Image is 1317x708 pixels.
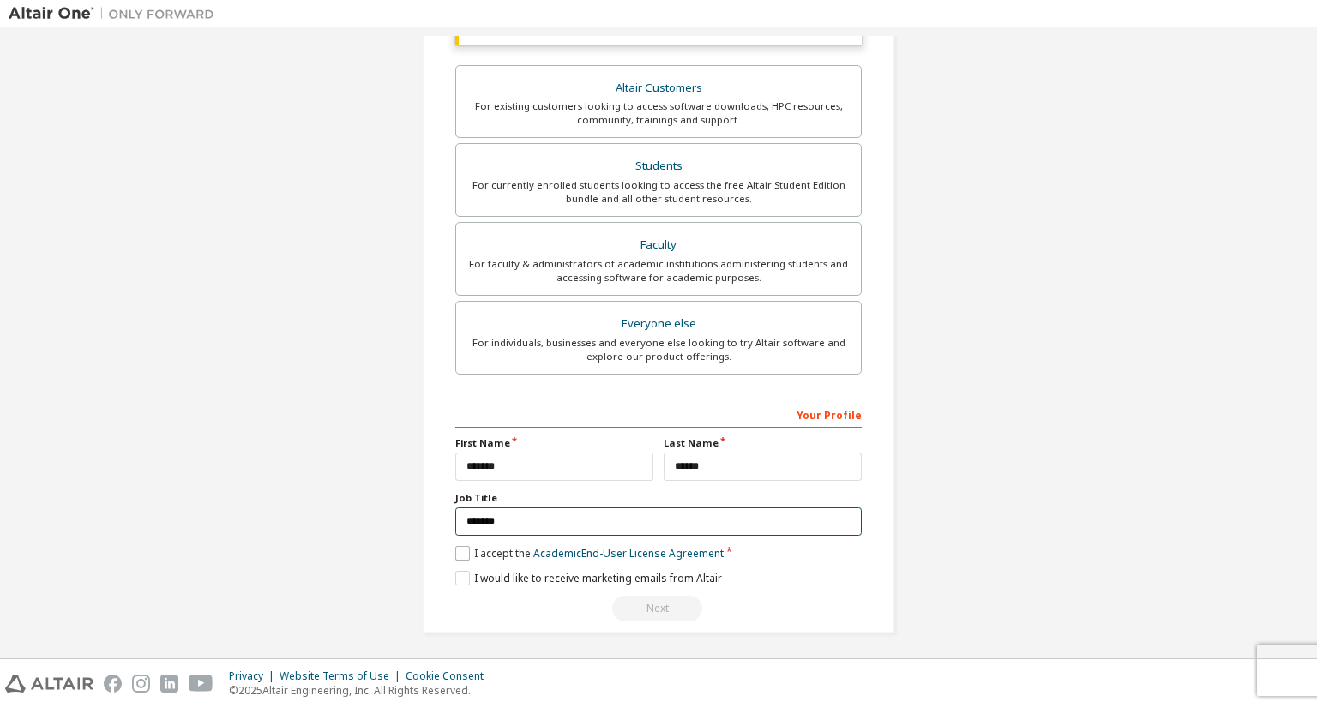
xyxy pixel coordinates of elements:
[229,683,494,698] p: © 2025 Altair Engineering, Inc. All Rights Reserved.
[132,675,150,693] img: instagram.svg
[466,154,851,178] div: Students
[229,669,280,683] div: Privacy
[455,436,653,450] label: First Name
[9,5,223,22] img: Altair One
[466,233,851,257] div: Faculty
[664,436,862,450] label: Last Name
[406,669,494,683] div: Cookie Consent
[280,669,406,683] div: Website Terms of Use
[455,491,862,505] label: Job Title
[466,178,851,206] div: For currently enrolled students looking to access the free Altair Student Edition bundle and all ...
[455,596,862,621] div: Read and acccept EULA to continue
[455,400,862,428] div: Your Profile
[455,571,722,585] label: I would like to receive marketing emails from Altair
[533,546,724,561] a: Academic End-User License Agreement
[466,76,851,100] div: Altair Customers
[160,675,178,693] img: linkedin.svg
[466,257,851,285] div: For faculty & administrators of academic institutions administering students and accessing softwa...
[466,99,851,127] div: For existing customers looking to access software downloads, HPC resources, community, trainings ...
[5,675,93,693] img: altair_logo.svg
[455,546,724,561] label: I accept the
[104,675,122,693] img: facebook.svg
[466,336,851,363] div: For individuals, businesses and everyone else looking to try Altair software and explore our prod...
[466,312,851,336] div: Everyone else
[189,675,213,693] img: youtube.svg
